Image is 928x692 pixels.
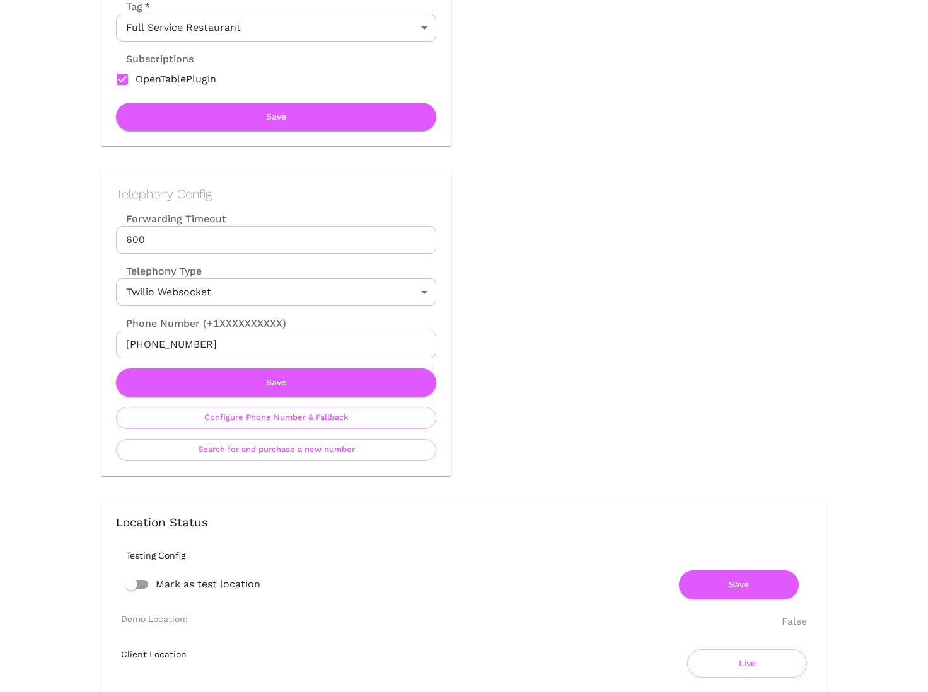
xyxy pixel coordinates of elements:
span: OpenTablePlugin [136,72,216,87]
div: Full Service Restaurant [116,14,436,42]
button: Save [116,103,436,131]
button: Search for and purchase a new number [116,439,436,461]
h6: Demo Location: [121,614,188,624]
h6: Client Location [121,649,187,659]
label: Phone Number (+1XXXXXXXXXX) [116,316,436,331]
label: Subscriptions [116,52,194,66]
button: Save [679,570,799,599]
label: Telephony Type [116,264,202,278]
h6: Testing Config [126,550,822,560]
h3: Location Status [116,516,812,530]
label: Forwarding Timeout [116,212,436,226]
button: Configure Phone Number & Fallback [116,407,436,429]
h2: Telephony Config [116,186,436,201]
div: Twilio Websocket [116,278,436,306]
span: Mark as test location [156,577,260,592]
button: Save [116,368,436,397]
button: Live [687,649,807,678]
div: False [782,614,807,629]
